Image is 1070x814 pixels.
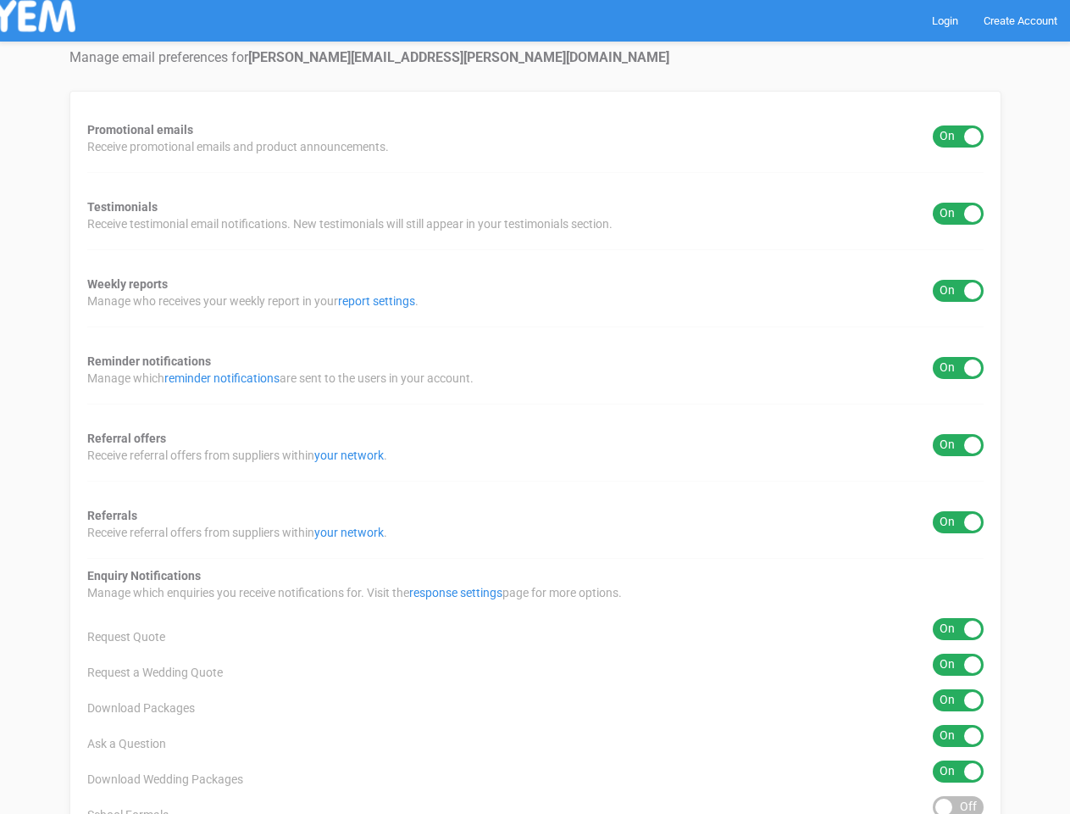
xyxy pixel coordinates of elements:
[87,138,389,155] span: Receive promotional emails and product announcements.
[87,628,165,645] span: Request Quote
[87,584,622,601] span: Manage which enquiries you receive notifications for. Visit the page for more options.
[87,447,387,464] span: Receive referral offers from suppliers within .
[87,524,387,541] span: Receive referral offers from suppliers within .
[69,50,1001,65] h4: Manage email preferences for
[87,293,419,309] span: Manage who receives your weekly report in your .
[164,371,280,385] a: reminder notifications
[87,664,223,681] span: Request a Wedding Quote
[87,771,243,788] span: Download Wedding Packages
[87,277,168,291] strong: Weekly reports
[87,370,474,387] span: Manage which are sent to the users in your account.
[87,215,613,232] span: Receive testimonial email notifications. New testimonials will still appear in your testimonials ...
[87,700,195,716] span: Download Packages
[87,432,166,445] strong: Referral offers
[248,49,669,65] strong: [PERSON_NAME][EMAIL_ADDRESS][PERSON_NAME][DOMAIN_NAME]
[87,200,158,214] strong: Testimonials
[87,354,211,368] strong: Reminder notifications
[314,449,384,462] a: your network
[87,735,166,752] span: Ask a Question
[87,569,201,583] strong: Enquiry Notifications
[338,294,415,308] a: report settings
[314,526,384,539] a: your network
[409,586,502,599] a: response settings
[87,123,193,137] strong: Promotional emails
[87,509,137,522] strong: Referrals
